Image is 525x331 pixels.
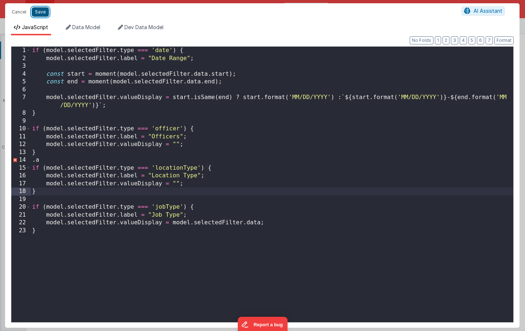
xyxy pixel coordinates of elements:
[486,36,493,44] button: 7
[124,24,163,30] span: Dev Data Model
[32,7,49,17] button: Save
[11,156,31,164] div: 14
[443,36,449,44] button: 2
[11,203,31,211] div: 20
[477,36,484,44] button: 6
[11,180,31,188] div: 17
[11,109,31,117] div: 8
[11,117,31,125] div: 9
[11,211,31,219] div: 21
[11,78,31,86] div: 5
[451,36,458,44] button: 3
[11,196,31,204] div: 19
[460,36,467,44] button: 4
[11,164,31,172] div: 15
[11,86,31,94] div: 6
[410,36,433,44] button: No Folds
[11,141,31,149] div: 12
[11,70,31,78] div: 4
[11,62,31,70] div: 3
[11,125,31,133] div: 10
[8,7,30,17] button: Cancel
[11,149,31,157] div: 13
[462,6,505,16] button: AI Assistant
[11,94,31,109] div: 7
[22,24,48,30] span: JavaScript
[474,8,502,14] span: AI Assistant
[11,219,31,227] div: 22
[11,133,31,141] div: 11
[11,227,31,235] div: 23
[72,24,100,30] span: Data Model
[494,36,514,44] button: Format
[11,47,31,55] div: 1
[468,36,475,44] button: 5
[435,36,441,44] button: 1
[11,172,31,180] div: 16
[11,188,31,196] div: 18
[11,55,31,63] div: 2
